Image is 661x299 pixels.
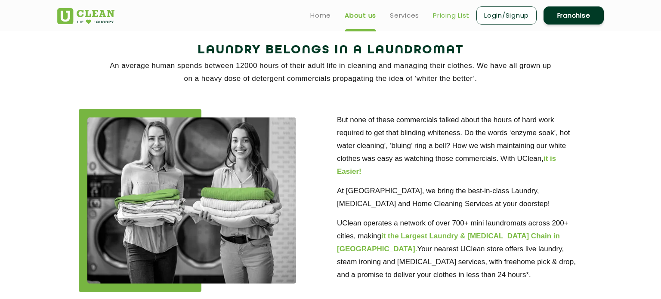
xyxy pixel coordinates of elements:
a: Login/Signup [476,6,537,25]
p: At [GEOGRAPHIC_DATA], we bring the best-in-class Laundry, [MEDICAL_DATA] and Home Cleaning Servic... [337,185,582,210]
p: But none of these commercials talked about the hours of hard work required to get that blinding w... [337,114,582,178]
p: An average human spends between 12000 hours of their adult life in cleaning and managing their cl... [57,59,604,85]
a: Franchise [544,6,604,25]
img: about_img_11zon.webp [87,117,296,284]
h2: Laundry Belongs in a Laundromat [57,40,604,61]
p: UClean operates a network of over 700+ mini laundromats across 200+ cities, making Your nearest U... [337,217,582,281]
b: it the Largest Laundry & [MEDICAL_DATA] Chain in [GEOGRAPHIC_DATA]. [337,232,560,253]
img: UClean Laundry and Dry Cleaning [57,8,114,24]
a: Services [390,10,419,21]
a: Pricing List [433,10,469,21]
b: it is Easier! [337,154,556,176]
a: About us [345,10,376,21]
a: Home [310,10,331,21]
